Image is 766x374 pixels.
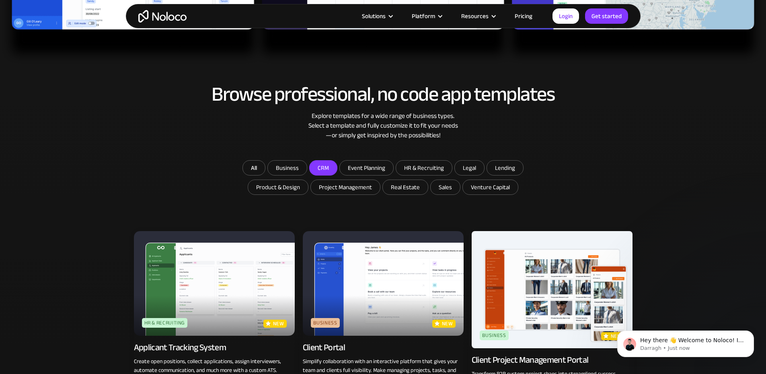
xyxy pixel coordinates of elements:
div: Applicant Tracking System [134,342,226,353]
a: Get started [585,8,628,24]
div: Business [311,318,340,328]
iframe: Intercom notifications message [605,314,766,370]
div: Resources [461,11,489,21]
a: All [242,160,265,176]
a: Login [552,8,579,24]
div: HR & Recruiting [142,318,188,328]
form: Email Form [222,160,544,197]
div: Solutions [362,11,386,21]
h2: Browse professional, no code app templates [134,83,633,105]
div: Business [480,331,509,340]
p: new [273,320,284,328]
div: Client Portal [303,342,345,353]
p: new [442,320,453,328]
div: Resources [451,11,505,21]
div: Client Project Management Portal [472,354,589,366]
div: Solutions [352,11,402,21]
div: Platform [412,11,435,21]
div: Platform [402,11,451,21]
a: home [138,10,187,23]
div: Explore templates for a wide range of business types. Select a template and fully customize it to... [134,111,633,140]
a: Pricing [505,11,542,21]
